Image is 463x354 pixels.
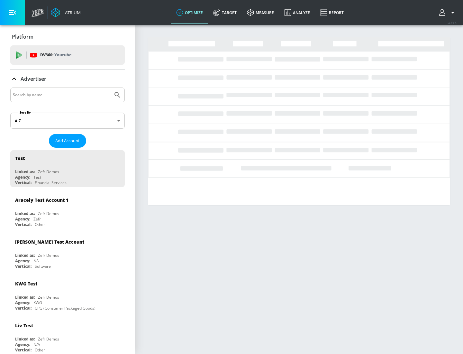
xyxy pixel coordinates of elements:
[51,8,81,17] a: Atrium
[15,197,68,203] div: Aracely Test Account 1
[15,336,35,342] div: Linked as:
[10,276,125,312] div: KWG TestLinked as:Zefr DemosAgency:KWGVertical:CPG (Consumer Packaged Goods)
[10,234,125,271] div: [PERSON_NAME] Test AccountLinked as:Zefr DemosAgency:NAVertical:Software
[242,1,279,24] a: measure
[18,110,32,115] label: Sort By
[40,51,71,59] p: DV360:
[15,239,84,245] div: [PERSON_NAME] Test Account
[33,342,40,347] div: N/A
[15,347,32,353] div: Vertical:
[54,51,71,58] p: Youtube
[15,300,30,305] div: Agency:
[315,1,349,24] a: Report
[15,211,35,216] div: Linked as:
[15,294,35,300] div: Linked as:
[15,216,30,222] div: Agency:
[33,216,41,222] div: Zefr
[35,305,95,311] div: CPG (Consumer Packaged Goods)
[33,174,41,180] div: Test
[15,258,30,264] div: Agency:
[35,180,67,185] div: Financial Services
[15,253,35,258] div: Linked as:
[10,28,125,46] div: Platform
[15,180,32,185] div: Vertical:
[208,1,242,24] a: Target
[35,264,51,269] div: Software
[15,305,32,311] div: Vertical:
[62,10,81,15] div: Atrium
[10,192,125,229] div: Aracely Test Account 1Linked as:Zefr DemosAgency:ZefrVertical:Other
[55,137,80,144] span: Add Account
[15,322,33,329] div: Liv Test
[171,1,208,24] a: optimize
[15,264,32,269] div: Vertical:
[38,211,59,216] div: Zefr Demos
[38,253,59,258] div: Zefr Demos
[35,222,45,227] div: Other
[13,91,110,99] input: Search by name
[15,342,30,347] div: Agency:
[10,70,125,88] div: Advertiser
[448,21,457,25] span: v 4.24.0
[15,155,25,161] div: Test
[12,33,33,40] p: Platform
[49,134,86,148] button: Add Account
[38,336,59,342] div: Zefr Demos
[38,294,59,300] div: Zefr Demos
[15,281,37,287] div: KWG Test
[15,222,32,227] div: Vertical:
[10,113,125,129] div: A-Z
[15,169,35,174] div: Linked as:
[33,258,39,264] div: NA
[10,150,125,187] div: TestLinked as:Zefr DemosAgency:TestVertical:Financial Services
[35,347,45,353] div: Other
[15,174,30,180] div: Agency:
[33,300,42,305] div: KWG
[38,169,59,174] div: Zefr Demos
[279,1,315,24] a: Analyze
[10,45,125,65] div: DV360: Youtube
[21,75,46,82] p: Advertiser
